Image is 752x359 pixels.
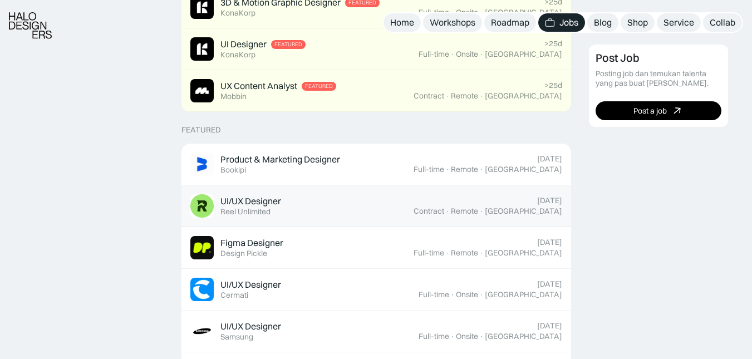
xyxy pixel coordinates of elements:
img: Job Image [190,194,214,218]
a: Job ImageUX Content AnalystFeaturedMobbin>25dContract·Remote·[GEOGRAPHIC_DATA] [181,70,571,112]
div: UI/UX Designer [220,321,281,332]
div: Full-time [414,165,444,174]
a: Jobs [538,13,585,32]
div: · [479,8,484,17]
div: [DATE] [537,279,562,289]
div: · [479,206,484,216]
div: Contract [414,206,444,216]
div: [GEOGRAPHIC_DATA] [485,91,562,101]
img: Job Image [190,153,214,176]
div: Collab [710,17,735,28]
div: Post a job [633,106,667,115]
div: [GEOGRAPHIC_DATA] [485,165,562,174]
a: Home [384,13,421,32]
a: Blog [587,13,618,32]
div: Design Pickle [220,249,267,258]
div: Cermati [220,291,248,300]
a: Service [657,13,701,32]
div: [GEOGRAPHIC_DATA] [485,206,562,216]
img: Job Image [190,79,214,102]
div: · [450,290,455,299]
a: Job ImageUI/UX DesignerSamsung[DATE]Full-time·Onsite·[GEOGRAPHIC_DATA] [181,311,571,352]
div: Featured [274,41,302,48]
div: · [445,206,450,216]
a: Job ImageUI DesignerFeaturedKonaKorp>25dFull-time·Onsite·[GEOGRAPHIC_DATA] [181,28,571,70]
a: Workshops [423,13,482,32]
div: >25d [544,81,562,90]
div: Onsite [456,332,478,341]
div: · [479,50,484,59]
div: [DATE] [537,321,562,331]
div: [DATE] [537,238,562,247]
div: Remote [451,91,478,101]
div: Home [390,17,414,28]
div: Jobs [559,17,578,28]
a: Post a job [596,101,721,120]
div: Shop [627,17,648,28]
div: · [445,165,450,174]
a: Job ImageUI/UX DesignerCermati[DATE]Full-time·Onsite·[GEOGRAPHIC_DATA] [181,269,571,311]
div: · [479,165,484,174]
div: UX Content Analyst [220,80,297,92]
img: Job Image [190,236,214,259]
div: [GEOGRAPHIC_DATA] [485,248,562,258]
img: Job Image [190,37,214,61]
div: Onsite [456,8,478,17]
div: Onsite [456,290,478,299]
div: Full-time [414,248,444,258]
div: Figma Designer [220,237,283,249]
div: Blog [594,17,612,28]
div: Workshops [430,17,475,28]
div: Full-time [419,290,449,299]
div: · [450,50,455,59]
div: KonaKorp [220,8,255,18]
div: Post Job [596,51,640,65]
div: · [450,332,455,341]
img: Job Image [190,278,214,301]
div: Bookipi [220,165,246,175]
div: Remote [451,248,478,258]
div: UI/UX Designer [220,279,281,291]
div: UI/UX Designer [220,195,281,207]
div: [GEOGRAPHIC_DATA] [485,8,562,17]
a: Collab [703,13,742,32]
div: [GEOGRAPHIC_DATA] [485,290,562,299]
div: Full-time [419,8,449,17]
div: [DATE] [537,196,562,205]
div: Product & Marketing Designer [220,154,340,165]
div: KonaKorp [220,50,255,60]
div: · [479,248,484,258]
a: Roadmap [484,13,536,32]
div: Featured [181,125,221,135]
div: [GEOGRAPHIC_DATA] [485,50,562,59]
div: [GEOGRAPHIC_DATA] [485,332,562,341]
a: Job ImageUI/UX DesignerReel Unlimited[DATE]Contract·Remote·[GEOGRAPHIC_DATA] [181,185,571,227]
div: Remote [451,165,478,174]
div: · [445,248,450,258]
div: Full-time [419,332,449,341]
div: Samsung [220,332,253,342]
div: Mobbin [220,92,247,101]
div: · [450,8,455,17]
div: Reel Unlimited [220,207,271,217]
div: · [445,91,450,101]
div: Full-time [419,50,449,59]
div: [DATE] [537,154,562,164]
a: Job ImageFigma DesignerDesign Pickle[DATE]Full-time·Remote·[GEOGRAPHIC_DATA] [181,227,571,269]
div: · [479,332,484,341]
div: Remote [451,206,478,216]
div: Service [663,17,694,28]
div: Featured [305,83,333,90]
div: >25d [544,39,562,48]
div: UI Designer [220,38,267,50]
img: Job Image [190,319,214,343]
div: · [479,91,484,101]
div: Roadmap [491,17,529,28]
a: Shop [621,13,655,32]
div: Onsite [456,50,478,59]
a: Job ImageProduct & Marketing DesignerBookipi[DATE]Full-time·Remote·[GEOGRAPHIC_DATA] [181,144,571,185]
div: · [479,290,484,299]
div: Posting job dan temukan talenta yang pas buat [PERSON_NAME]. [596,69,721,88]
div: Contract [414,91,444,101]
